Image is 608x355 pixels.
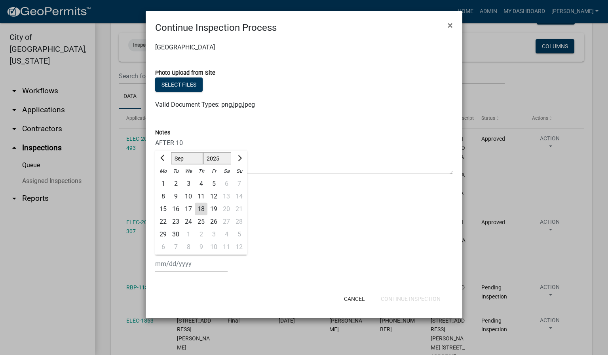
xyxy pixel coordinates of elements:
div: 2 [195,228,207,241]
div: 17 [182,203,195,215]
div: Wednesday, September 3, 2025 [182,177,195,190]
div: Tuesday, October 7, 2025 [169,241,182,253]
div: 23 [169,215,182,228]
div: 9 [169,190,182,203]
div: 8 [182,241,195,253]
button: Continue Inspection [374,292,447,306]
div: Monday, September 29, 2025 [157,228,169,241]
h4: Continue Inspection Process [155,21,277,35]
div: 19 [207,203,220,215]
div: Wednesday, October 1, 2025 [182,228,195,241]
label: Notes [155,130,170,136]
div: Tuesday, September 23, 2025 [169,215,182,228]
div: 7 [169,241,182,253]
div: Monday, September 8, 2025 [157,190,169,203]
button: Next month [234,152,244,165]
div: 2 [169,177,182,190]
p: [GEOGRAPHIC_DATA] [155,43,453,52]
div: 18 [195,203,207,215]
div: 30 [169,228,182,241]
div: 12 [207,190,220,203]
div: 8 [157,190,169,203]
div: 16 [169,203,182,215]
div: Tuesday, September 9, 2025 [169,190,182,203]
select: Select year [203,153,232,164]
button: Select files [155,77,203,92]
div: Monday, September 22, 2025 [157,215,169,228]
select: Select month [171,153,203,164]
div: Thursday, October 9, 2025 [195,241,207,253]
div: Tu [169,165,182,177]
div: 3 [182,177,195,190]
div: Friday, September 19, 2025 [207,203,220,215]
div: We [182,165,195,177]
div: 6 [157,241,169,253]
div: Thursday, September 18, 2025 [195,203,207,215]
div: Friday, September 5, 2025 [207,177,220,190]
div: Monday, September 15, 2025 [157,203,169,215]
button: Cancel [338,292,371,306]
div: Wednesday, September 17, 2025 [182,203,195,215]
div: 25 [195,215,207,228]
div: Friday, September 12, 2025 [207,190,220,203]
input: mm/dd/yyyy [155,256,228,272]
div: 29 [157,228,169,241]
div: 5 [207,177,220,190]
div: 10 [207,241,220,253]
div: Fr [207,165,220,177]
div: Tuesday, September 2, 2025 [169,177,182,190]
div: 22 [157,215,169,228]
label: Photo Upload from Site [155,70,215,76]
span: Valid Document Types: png,jpg,jpeg [155,101,255,108]
div: Th [195,165,207,177]
div: 24 [182,215,195,228]
div: 3 [207,228,220,241]
div: 15 [157,203,169,215]
div: Thursday, October 2, 2025 [195,228,207,241]
div: Thursday, September 25, 2025 [195,215,207,228]
div: 1 [182,228,195,241]
div: Friday, October 10, 2025 [207,241,220,253]
div: 11 [195,190,207,203]
div: Monday, September 1, 2025 [157,177,169,190]
div: Tuesday, September 16, 2025 [169,203,182,215]
div: 4 [195,177,207,190]
div: Friday, October 3, 2025 [207,228,220,241]
div: Sa [220,165,233,177]
div: Wednesday, September 24, 2025 [182,215,195,228]
div: Wednesday, October 8, 2025 [182,241,195,253]
div: Thursday, September 11, 2025 [195,190,207,203]
button: Previous month [158,152,168,165]
div: 10 [182,190,195,203]
span: × [448,20,453,31]
div: Mo [157,165,169,177]
div: 9 [195,241,207,253]
div: 1 [157,177,169,190]
div: Su [233,165,245,177]
div: Monday, October 6, 2025 [157,241,169,253]
div: Thursday, September 4, 2025 [195,177,207,190]
div: Friday, September 26, 2025 [207,215,220,228]
div: Wednesday, September 10, 2025 [182,190,195,203]
div: Tuesday, September 30, 2025 [169,228,182,241]
div: 26 [207,215,220,228]
button: Close [441,14,459,36]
